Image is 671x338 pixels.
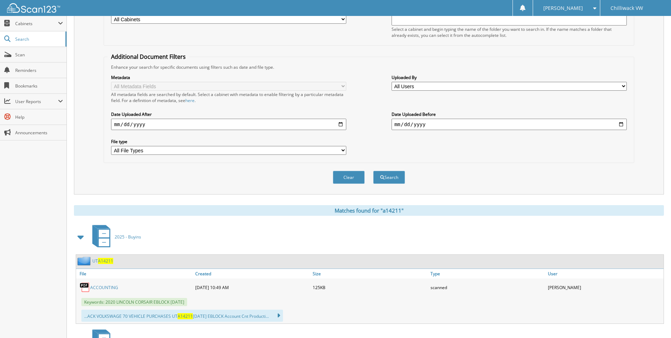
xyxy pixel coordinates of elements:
[90,285,118,291] a: ACCOUNTING
[392,111,627,117] label: Date Uploaded Before
[108,64,630,70] div: Enhance your search for specific documents using filters such as date and file type.
[111,111,346,117] label: Date Uploaded After
[392,119,627,130] input: end
[15,36,62,42] span: Search
[98,258,113,264] span: A14211
[81,298,187,306] span: Keywords: 2020 LINCOLN CORSAIR EBLOCK [DATE]
[15,130,63,136] span: Announcements
[193,269,311,278] a: Created
[193,280,311,294] div: [DATE] 10:49 AM
[546,269,664,278] a: User
[333,171,365,184] button: Clear
[115,234,141,240] span: 2025 - Buyins
[77,257,92,265] img: folder2.png
[88,223,141,251] a: 2025 - Buyins
[429,269,546,278] a: Type
[7,3,60,13] img: scan123-logo-white.svg
[92,258,113,264] a: UTA14211
[111,119,346,130] input: start
[81,310,283,322] div: ...ACK VOLKSWAGE 70 VEHICLE PURCHASES UT [DATE] EBLOCK Account Cnt Producti...
[111,74,346,80] label: Metadata
[111,91,346,103] div: All metadata fields are searched by default. Select a cabinet with metadata to enable filtering b...
[74,205,664,216] div: Matches found for "a14211"
[373,171,405,184] button: Search
[108,53,189,61] legend: Additional Document Filters
[15,98,58,105] span: User Reports
[392,26,627,38] div: Select a cabinet and begin typing the name of the folder you want to search in. If the name match...
[15,52,63,58] span: Scan
[392,74,627,80] label: Uploaded By
[546,280,664,294] div: [PERSON_NAME]
[543,6,583,10] span: [PERSON_NAME]
[15,21,58,27] span: Cabinets
[636,304,671,338] iframe: Chat Widget
[80,282,90,293] img: PDF.png
[429,280,546,294] div: scanned
[311,280,428,294] div: 125KB
[15,114,63,120] span: Help
[76,269,193,278] a: File
[185,97,195,103] a: here
[15,83,63,89] span: Bookmarks
[111,139,346,145] label: File type
[311,269,428,278] a: Size
[15,67,63,73] span: Reminders
[178,313,193,319] span: A14211
[611,6,643,10] span: Chilliwack VW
